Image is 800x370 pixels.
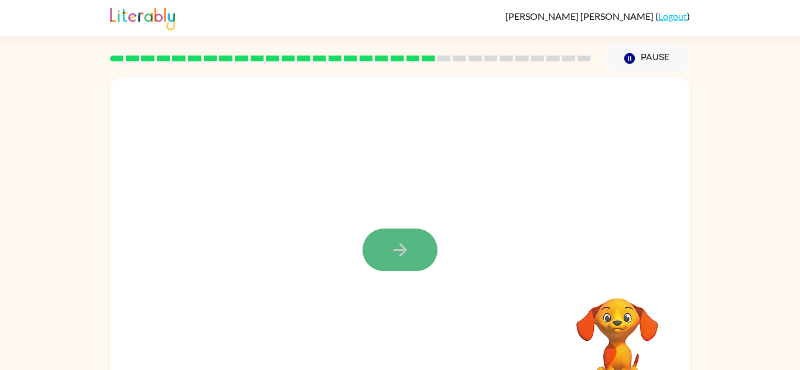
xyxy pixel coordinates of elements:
[605,45,690,72] button: Pause
[505,11,655,22] span: [PERSON_NAME] [PERSON_NAME]
[110,5,175,30] img: Literably
[505,11,690,22] div: ( )
[658,11,687,22] a: Logout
